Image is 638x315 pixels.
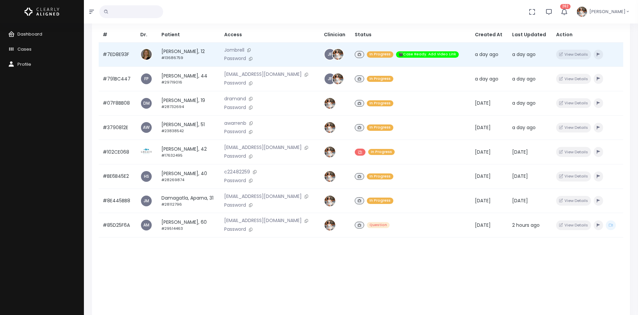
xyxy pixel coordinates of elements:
td: [PERSON_NAME], 60 [157,213,220,238]
span: a day ago [475,75,498,82]
span: a day ago [475,51,498,58]
button: View Details [556,147,591,157]
small: #23838542 [161,128,184,134]
a: DM [141,98,152,109]
span: In Progress [367,124,393,131]
td: [PERSON_NAME], 19 [157,91,220,115]
a: JM [141,196,152,206]
td: Damagatla, Aparna, 31 [157,189,220,213]
p: Jombrell [224,47,315,54]
span: Profile [17,61,31,67]
th: Patient [157,27,220,43]
p: [EMAIL_ADDRESS][DOMAIN_NAME] [224,217,315,224]
span: 🎬Case Ready. Add Video Link [396,51,459,58]
p: Password [224,202,315,209]
button: View Details [556,50,591,59]
img: Header Avatar [576,6,588,18]
span: [DATE] [475,124,491,131]
p: [EMAIL_ADDRESS][DOMAIN_NAME] [224,193,315,200]
th: Last Updated [508,27,552,43]
button: View Details [556,98,591,108]
th: Action [552,27,623,43]
td: #791BC447 [99,67,136,91]
td: [PERSON_NAME], 51 [157,115,220,140]
span: [DATE] [475,100,491,106]
span: 2 hours ago [512,222,540,228]
p: [EMAIL_ADDRESS][DOMAIN_NAME] [224,144,315,151]
td: [PERSON_NAME], 40 [157,164,220,189]
small: #17632495 [161,153,183,158]
span: [DATE] [475,222,491,228]
td: [PERSON_NAME], 44 [157,67,220,91]
td: #85D25F6A [99,213,136,238]
a: AM [141,220,152,230]
td: #8E445BB8 [99,189,136,213]
td: [PERSON_NAME], 42 [157,140,220,164]
td: #7ED8E93F [99,42,136,67]
button: View Details [556,171,591,181]
td: [PERSON_NAME], 12 [157,42,220,67]
p: Password [224,128,315,136]
a: FP [141,73,152,84]
a: JF [325,49,335,60]
span: a day ago [512,75,536,82]
td: #BE6B45E2 [99,164,136,189]
a: JF [325,73,335,84]
p: Password [224,226,315,233]
span: In Progress [367,198,393,204]
p: Password [224,153,315,160]
th: Access [220,27,320,43]
small: #28732694 [161,104,184,109]
p: c22482259 [224,168,315,176]
th: Status [351,27,471,43]
span: a day ago [512,100,536,106]
span: Cases [17,46,32,52]
span: a day ago [512,124,536,131]
td: #102CE068 [99,140,136,164]
span: a day ago [512,51,536,58]
p: awarrenb [224,120,315,127]
span: Question [367,222,390,228]
span: [DATE] [512,173,528,179]
p: Password [224,80,315,87]
span: In Progress [367,51,393,58]
th: # [99,27,136,43]
span: [DATE] [475,197,491,204]
small: #28112796 [161,202,182,207]
span: In Progress [367,173,393,180]
span: [DATE] [512,197,528,204]
small: #29514463 [161,226,183,231]
p: dramand [224,95,315,103]
span: In Progress [368,149,395,155]
small: #29719016 [161,80,182,85]
small: #28269874 [161,177,184,182]
button: View Details [556,123,591,133]
a: AW [141,122,152,133]
p: Password [224,55,315,62]
span: [DATE] [512,149,528,155]
span: In Progress [367,76,393,82]
p: [EMAIL_ADDRESS][DOMAIN_NAME] [224,71,315,78]
a: HS [141,171,152,182]
th: Created At [471,27,508,43]
span: [DATE] [475,173,491,179]
span: [DATE] [475,149,491,155]
p: Password [224,104,315,111]
img: Logo Horizontal [24,5,59,19]
button: View Details [556,220,591,230]
span: In Progress [367,100,393,107]
td: #07F8BB08 [99,91,136,115]
p: Password [224,177,315,185]
span: 262 [560,4,571,9]
th: Dr. [136,27,157,43]
th: Clinician [320,27,351,43]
